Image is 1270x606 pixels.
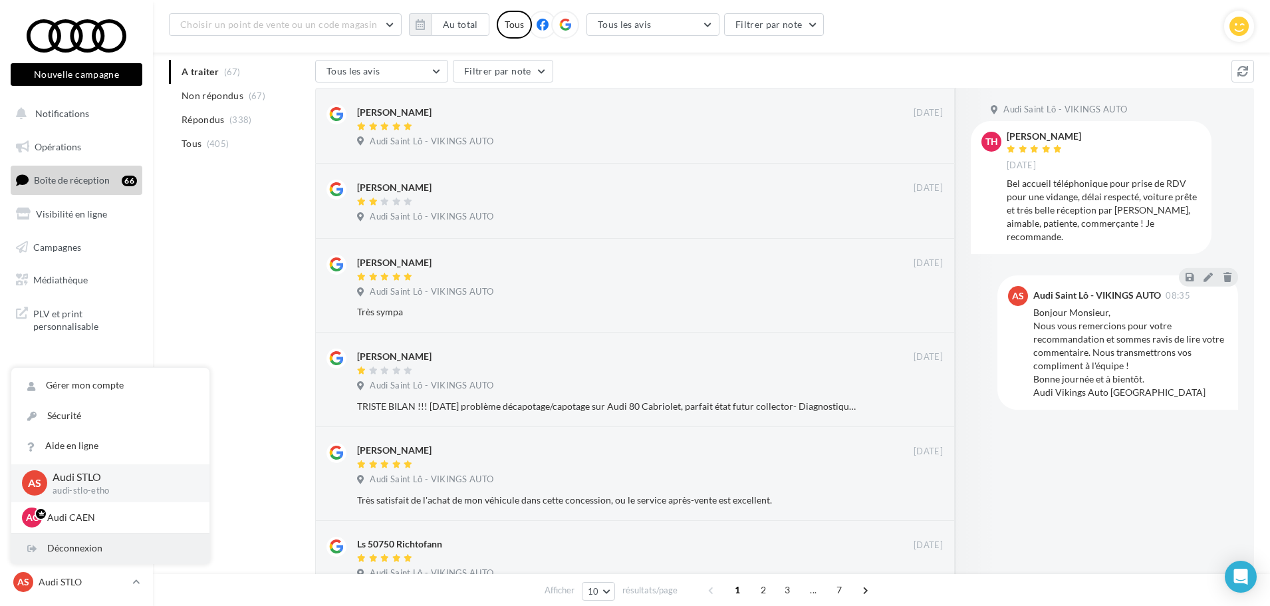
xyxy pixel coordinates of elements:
[803,579,824,601] span: ...
[26,511,39,524] span: AC
[8,100,140,128] button: Notifications
[315,60,448,82] button: Tous les avis
[985,135,998,148] span: TH
[370,474,493,486] span: Audi Saint Lô - VIKINGS AUTO
[497,11,532,39] div: Tous
[582,582,616,601] button: 10
[1007,177,1201,243] div: Bel accueil téléphonique pour prise de RDV pour une vidange, délai respecté, voiture prête et tré...
[11,431,209,461] a: Aide en ligne
[8,233,145,261] a: Campagnes
[357,181,432,194] div: [PERSON_NAME]
[39,575,127,589] p: Audi STLO
[432,13,489,36] button: Au total
[777,579,798,601] span: 3
[1007,160,1036,172] span: [DATE]
[122,176,137,186] div: 66
[914,351,943,363] span: [DATE]
[180,19,377,30] span: Choisir un point de vente ou un code magasin
[11,63,142,86] button: Nouvelle campagne
[914,539,943,551] span: [DATE]
[207,138,229,149] span: (405)
[914,257,943,269] span: [DATE]
[727,579,748,601] span: 1
[33,241,81,252] span: Campagnes
[53,470,188,485] p: Audi STLO
[33,274,88,285] span: Médiathèque
[1225,561,1257,593] div: Open Intercom Messenger
[11,533,209,563] div: Déconnexion
[34,174,110,186] span: Boîte de réception
[169,13,402,36] button: Choisir un point de vente ou un code magasin
[53,485,188,497] p: audi-stlo-etho
[1012,289,1024,303] span: AS
[453,60,553,82] button: Filtrer par note
[249,90,265,101] span: (67)
[229,114,252,125] span: (338)
[370,380,493,392] span: Audi Saint Lô - VIKINGS AUTO
[1007,132,1081,141] div: [PERSON_NAME]
[182,113,225,126] span: Répondus
[357,444,432,457] div: [PERSON_NAME]
[357,106,432,119] div: [PERSON_NAME]
[588,586,599,597] span: 10
[914,107,943,119] span: [DATE]
[622,584,678,597] span: résultats/page
[357,400,856,413] div: TRISTE BILAN !!! [DATE] problème décapotage/capotage sur Audi 80 Cabriolet, parfait état futur co...
[8,266,145,294] a: Médiathèque
[370,286,493,298] span: Audi Saint Lô - VIKINGS AUTO
[1003,104,1127,116] span: Audi Saint Lô - VIKINGS AUTO
[35,108,89,119] span: Notifications
[182,89,243,102] span: Non répondus
[357,494,856,507] div: Très satisfait de l'achat de mon véhicule dans cette concession, ou le service après-vente est ex...
[598,19,652,30] span: Tous les avis
[357,350,432,363] div: [PERSON_NAME]
[545,584,574,597] span: Afficher
[828,579,850,601] span: 7
[914,182,943,194] span: [DATE]
[33,305,137,333] span: PLV et print personnalisable
[47,511,193,524] p: Audi CAEN
[357,537,442,551] div: Ls 50750 Richtofann
[8,200,145,228] a: Visibilité en ligne
[370,211,493,223] span: Audi Saint Lô - VIKINGS AUTO
[11,401,209,431] a: Sécurité
[36,208,107,220] span: Visibilité en ligne
[17,575,29,589] span: AS
[409,13,489,36] button: Au total
[1033,306,1227,399] div: Bonjour Monsieur, Nous vous remercions pour votre recommandation et sommes ravis de lire votre co...
[586,13,719,36] button: Tous les avis
[8,166,145,194] a: Boîte de réception66
[914,446,943,458] span: [DATE]
[1033,291,1161,300] div: Audi Saint Lô - VIKINGS AUTO
[370,567,493,579] span: Audi Saint Lô - VIKINGS AUTO
[357,256,432,269] div: [PERSON_NAME]
[8,299,145,339] a: PLV et print personnalisable
[8,133,145,161] a: Opérations
[35,141,81,152] span: Opérations
[1166,291,1190,300] span: 08:35
[724,13,825,36] button: Filtrer par note
[357,305,856,319] div: Très sympa
[11,569,142,595] a: AS Audi STLO
[182,137,201,150] span: Tous
[370,136,493,148] span: Audi Saint Lô - VIKINGS AUTO
[11,371,209,400] a: Gérer mon compte
[326,65,380,76] span: Tous les avis
[753,579,774,601] span: 2
[28,476,41,491] span: AS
